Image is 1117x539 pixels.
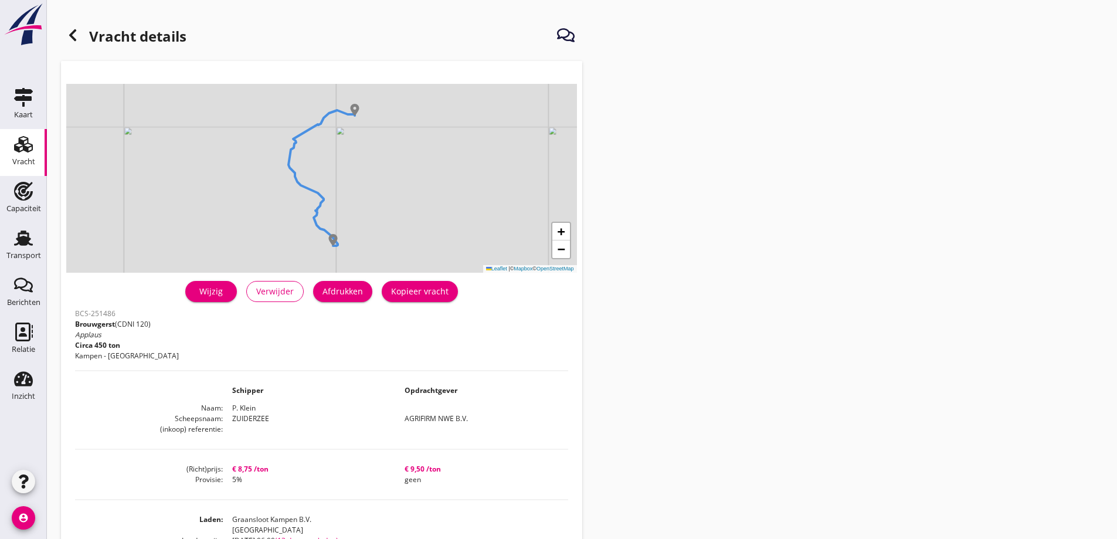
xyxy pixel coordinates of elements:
a: Zoom in [552,223,570,240]
a: Zoom out [552,240,570,258]
dd: 5% [223,474,395,485]
img: Marker [349,104,361,116]
dt: Laden [75,514,223,535]
span: − [557,242,565,256]
dt: (inkoop) referentie [75,424,223,435]
img: Marker [327,234,339,246]
dd: Graansloot Kampen B.V. [GEOGRAPHIC_DATA] [223,514,568,535]
div: © © [483,265,577,273]
p: (CDNI 120) [75,319,179,330]
dd: Opdrachtgever [395,385,568,396]
span: Applaus [75,330,101,340]
div: Wijzig [195,285,228,297]
dt: Naam [75,403,223,413]
h1: Vracht details [61,23,186,52]
p: Kampen - [GEOGRAPHIC_DATA] [75,351,179,361]
div: Berichten [7,299,40,306]
a: Mapbox [514,266,532,272]
dt: Scheepsnaam [75,413,223,424]
div: Inzicht [12,392,35,400]
dd: Schipper [223,385,395,396]
dt: Provisie [75,474,223,485]
a: Wijzig [185,281,237,302]
span: | [508,266,510,272]
dd: P. Klein [223,403,568,413]
span: BCS-251486 [75,309,116,318]
dd: AGRIFIRM NWE B.V. [395,413,568,424]
div: Relatie [12,345,35,353]
span: + [557,224,565,239]
div: Kaart [14,111,33,118]
div: Verwijder [256,285,294,297]
button: Kopieer vracht [382,281,458,302]
i: account_circle [12,506,35,530]
dd: geen [395,474,568,485]
dt: (Richt)prijs [75,464,223,474]
dd: € 9,50 /ton [395,464,568,474]
div: Vracht [12,158,35,165]
div: Kopieer vracht [391,285,449,297]
img: logo-small.a267ee39.svg [2,3,45,46]
button: Afdrukken [313,281,372,302]
a: OpenStreetMap [537,266,574,272]
dd: ZUIDERZEE [223,413,395,424]
a: Leaflet [486,266,507,272]
p: Circa 450 ton [75,340,179,351]
button: Verwijder [246,281,304,302]
div: Afdrukken [322,285,363,297]
div: Transport [6,252,41,259]
dd: € 8,75 /ton [223,464,395,474]
span: Brouwgerst [75,319,115,329]
div: Capaciteit [6,205,41,212]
